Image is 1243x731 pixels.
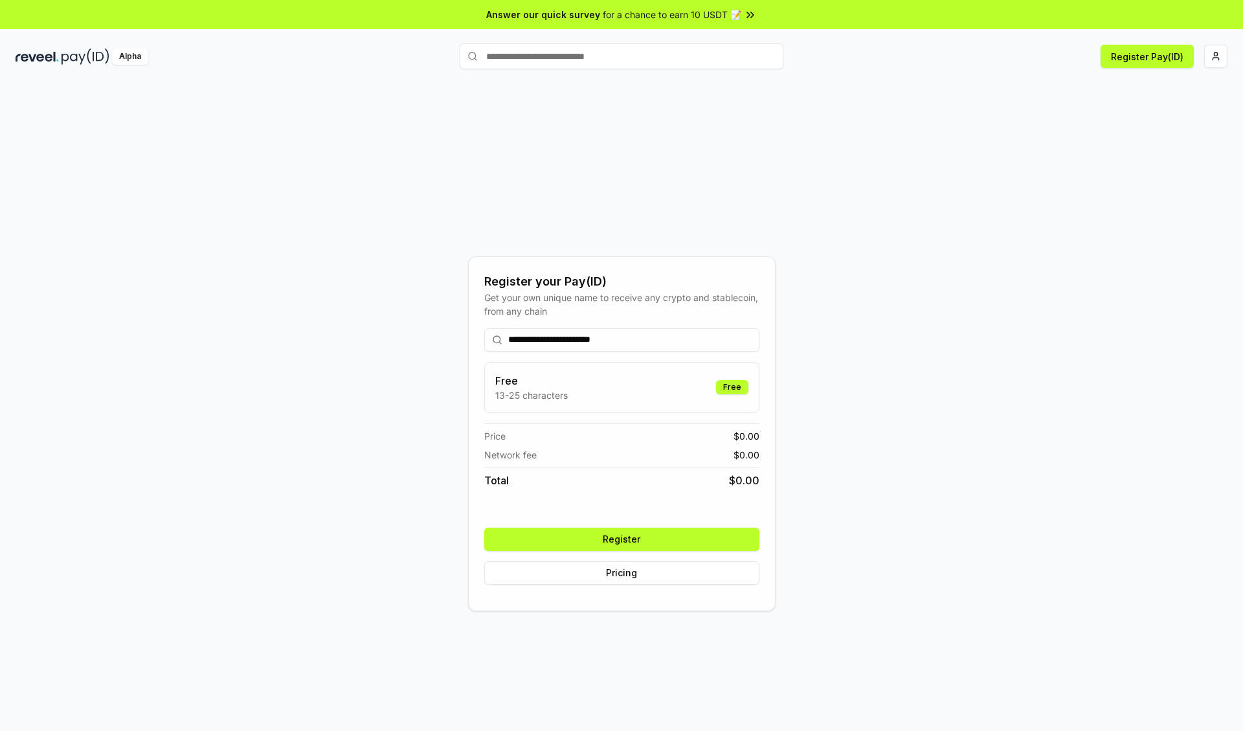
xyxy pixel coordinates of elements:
[716,380,748,394] div: Free
[729,473,759,488] span: $ 0.00
[733,448,759,462] span: $ 0.00
[495,388,568,402] p: 13-25 characters
[603,8,741,21] span: for a chance to earn 10 USDT 📝
[733,429,759,443] span: $ 0.00
[112,49,148,65] div: Alpha
[484,473,509,488] span: Total
[484,291,759,318] div: Get your own unique name to receive any crypto and stablecoin, from any chain
[484,448,537,462] span: Network fee
[484,561,759,585] button: Pricing
[62,49,109,65] img: pay_id
[16,49,59,65] img: reveel_dark
[495,373,568,388] h3: Free
[486,8,600,21] span: Answer our quick survey
[484,429,506,443] span: Price
[484,273,759,291] div: Register your Pay(ID)
[1101,45,1194,68] button: Register Pay(ID)
[484,528,759,551] button: Register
